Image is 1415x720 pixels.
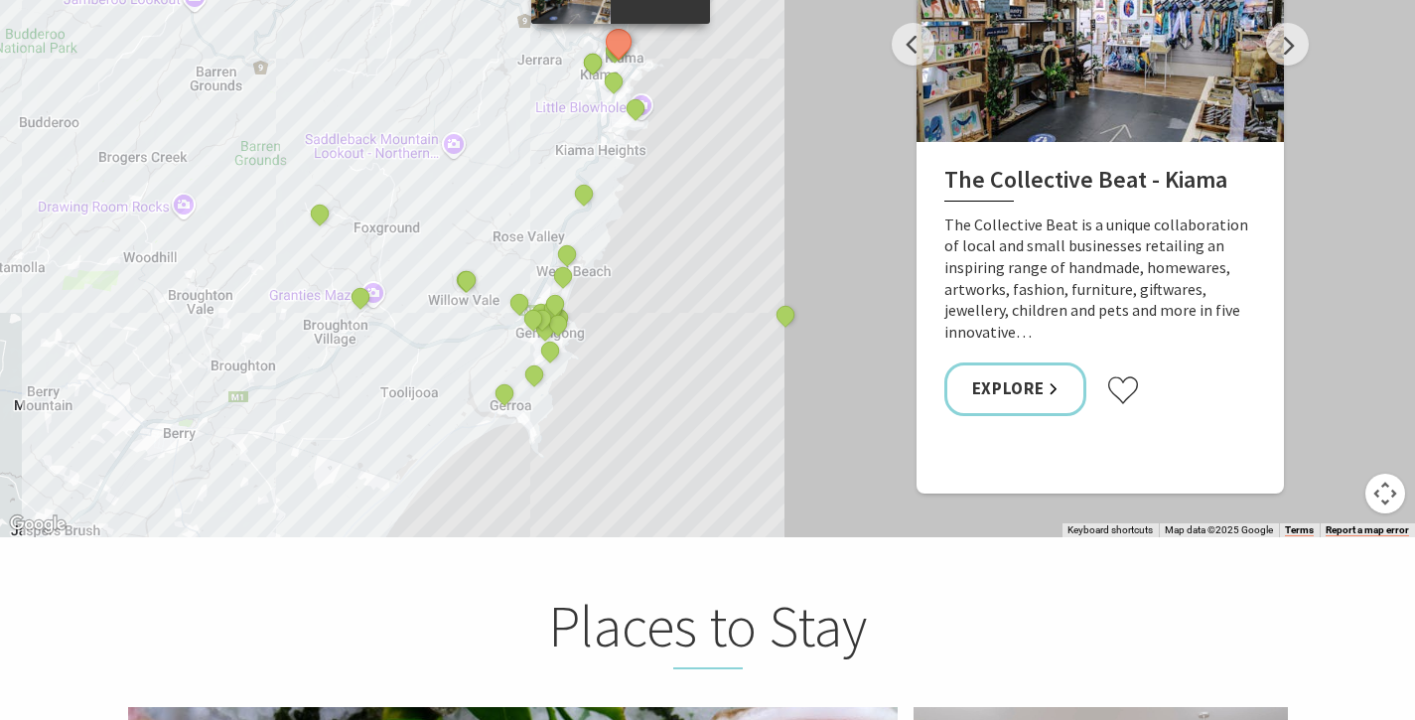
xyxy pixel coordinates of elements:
button: See detail about Robyn Sharp, Cedar Ridge Studio and Gallery [306,201,332,226]
button: See detail about Granties Maze and Fun Park [348,284,373,310]
button: Keyboard shortcuts [1067,523,1153,537]
button: See detail about Belinda Doyle [605,36,631,62]
span: Map data ©2025 Google [1165,524,1273,535]
a: Explore [944,362,1087,415]
a: Report a map error [1326,524,1409,536]
button: See detail about Zeynep Testoni Ceramics [491,381,516,407]
button: See detail about Mt Pleasant Lookout, Kiama Heights [570,182,596,208]
img: Google [5,511,71,537]
button: See detail about Kiama Coast Walk [580,50,606,75]
button: Map camera controls [1365,474,1405,513]
button: Next [1266,23,1309,66]
button: See detail about Werri Beach and Point, Gerringong [549,263,575,289]
button: See detail about Little Blowhole, Kiama [623,95,648,121]
button: See detail about Gerringong Bowling & Recreation Club [542,291,568,317]
button: See detail about Pottery at Old Toolijooa School [773,302,798,328]
button: See detail about Candle and Diffuser Workshop [454,267,480,293]
button: See detail about Soul Clay Studios [505,290,531,316]
button: See detail about The Collective Beat - Kiama [600,24,637,61]
button: See detail about Gerringong Golf Club [520,362,546,388]
button: Previous [892,23,934,66]
button: See detail about Fern Street Gallery [601,69,627,94]
a: Open this area in Google Maps (opens a new window) [5,511,71,537]
button: See detail about Gerringong Whale Watching Platform [520,307,546,333]
button: Click to favourite The Collective Beat - Kiama [1106,375,1140,405]
p: The Collective Beat is a unique collaboration of local and small businesses retailing an inspirin... [944,215,1256,344]
h2: The Collective Beat - Kiama [944,166,1256,202]
a: Terms (opens in new tab) [1285,524,1314,536]
button: See detail about Gerringong RSL sub-branch ANZAC Memorial [545,311,571,337]
button: See detail about Buena Vista Farm [537,338,563,363]
button: See detail about Werri Lagoon, Gerringong [554,242,580,268]
h2: Places to Stay [319,592,1097,669]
